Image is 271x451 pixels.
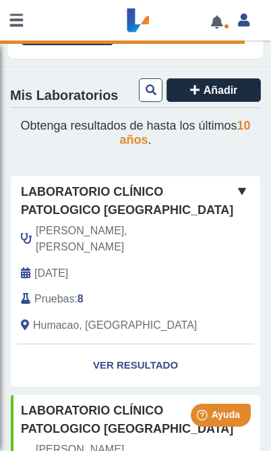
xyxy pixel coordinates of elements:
[167,78,261,102] button: Añadir
[10,88,118,104] h4: Mis Laboratorios
[33,317,197,334] span: Humacao, PR
[204,84,238,96] span: Añadir
[11,344,260,387] a: Ver Resultado
[151,398,256,436] iframe: Help widget launcher
[36,223,209,255] span: Cintron Rosa, Fatima
[21,183,234,219] span: Laboratorio Clínico Patologico [GEOGRAPHIC_DATA]
[119,119,250,147] span: 10 años
[34,291,74,307] span: Pruebas
[34,265,68,282] span: 2025-09-06
[20,119,250,147] span: Obtenga resultados de hasta los últimos .
[21,402,234,438] span: Laboratorio Clínico Patologico [GEOGRAPHIC_DATA]
[11,291,219,307] div: :
[78,293,84,304] b: 8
